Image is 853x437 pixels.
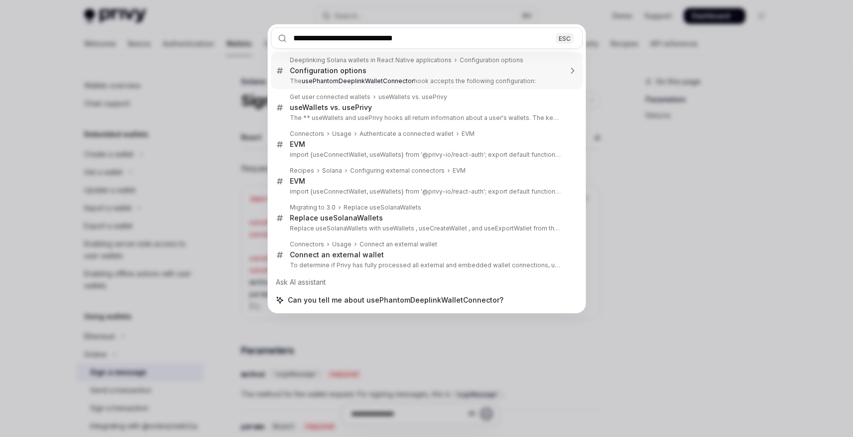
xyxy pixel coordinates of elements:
div: ESC [556,33,574,43]
div: Connect an external wallet [290,250,384,259]
div: Replace useSolanaWallets [290,214,383,222]
div: Replace useSolanaWallets [344,204,421,212]
div: Solana [322,167,342,175]
span: Can you tell me about usePhantomDeeplinkWalletConnector? [288,295,503,305]
div: Connect an external wallet [360,240,437,248]
div: Get user connected wallets [290,93,370,101]
div: Ask AI assistant [271,273,583,291]
p: import {useConnectWallet, useWallets} from '@privy-io/react-auth'; export default function WalletBu [290,188,562,196]
div: Configuration options [460,56,523,64]
p: The hook accepts the following configuration: [290,77,562,85]
div: useWallets vs. usePrivy [290,103,372,112]
p: import {useConnectWallet, useWallets} from '@privy-io/react-auth'; export default function WalletBu [290,151,562,159]
div: Migrating to 3.0 [290,204,336,212]
div: Usage [332,240,352,248]
div: Configuration options [290,66,366,75]
div: Usage [332,130,352,138]
div: Recipes [290,167,314,175]
div: Connectors [290,130,324,138]
div: Configuring external connectors [350,167,445,175]
div: useWallets vs. usePrivy [378,93,447,101]
div: Deeplinking Solana wallets in React Native applications [290,56,452,64]
div: EVM [462,130,475,138]
div: Authenticate a connected wallet [360,130,454,138]
p: To determine if Privy has fully processed all external and embedded wallet connections, use the read [290,261,562,269]
div: Connectors [290,240,324,248]
div: EVM [453,167,466,175]
b: usePhantomDeeplinkWalletConnector [302,77,414,85]
div: EVM [290,140,305,149]
div: EVM [290,177,305,186]
p: Replace useSolanaWallets with useWallets , useCreateWallet , and useExportWallet from the Solana ent [290,224,562,232]
p: The ** useWallets and usePrivy hooks all return information about a user's wallets. The key differen [290,114,562,122]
